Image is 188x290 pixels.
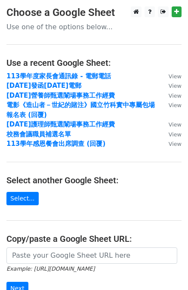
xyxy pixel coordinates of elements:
[169,73,182,80] small: View
[6,82,81,89] a: [DATE]發函[DATE]電郵
[160,120,182,128] a: View
[160,82,182,89] a: View
[6,265,95,272] small: Example: [URL][DOMAIN_NAME]
[6,101,155,119] a: 電影《造山者－世紀的賭注》國立竹科實中專屬包場報名表 (回覆)
[160,72,182,80] a: View
[160,140,182,148] a: View
[6,58,182,68] h4: Use a recent Google Sheet:
[6,192,39,205] a: Select...
[6,175,182,185] h4: Select another Google Sheet:
[6,247,177,264] input: Paste your Google Sheet URL here
[169,102,182,108] small: View
[6,140,105,148] a: 113學年感恩餐會出席調查 (回覆)
[169,121,182,128] small: View
[169,141,182,147] small: View
[6,130,71,138] a: 校務會議職員補選名單
[6,22,182,31] p: Use one of the options below...
[169,83,182,89] small: View
[160,101,182,109] a: View
[160,130,182,138] a: View
[169,93,182,99] small: View
[169,131,182,138] small: View
[6,120,115,128] a: [DATE]護理師甄選闈場事務工作經費
[160,92,182,99] a: View
[6,72,111,80] a: 113學年度家長會通訊錄 - 電郵電話
[6,234,182,244] h4: Copy/paste a Google Sheet URL:
[6,92,115,99] a: [DATE]營養師甄選闈場事務工作經費
[6,6,182,19] h3: Choose a Google Sheet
